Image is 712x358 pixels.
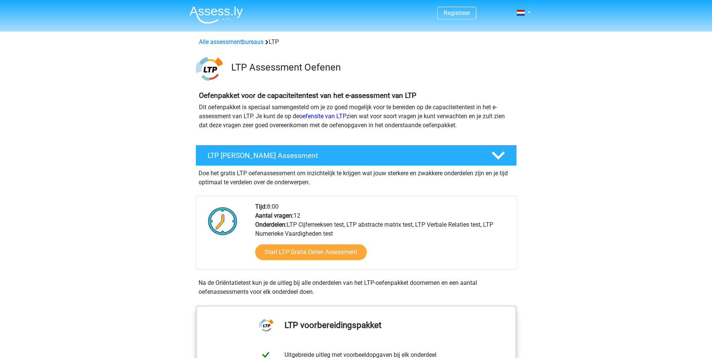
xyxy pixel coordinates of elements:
[199,38,263,45] a: Alle assessmentbureaus
[208,151,479,160] h4: LTP [PERSON_NAME] Assessment
[255,221,287,228] b: Onderdelen:
[255,212,294,219] b: Aantal vragen:
[199,103,513,130] p: Dit oefenpakket is speciaal samengesteld om je zo goed mogelijk voor te bereiden op de capaciteit...
[196,166,517,187] div: Doe het gratis LTP oefenassessment om inzichtelijk te krijgen wat jouw sterkere en zwakkere onder...
[193,145,520,166] a: LTP [PERSON_NAME] Assessment
[299,113,346,120] a: oefensite van LTP
[255,244,367,260] a: Start LTP Gratis Oefen Assessment
[196,56,223,82] img: ltp.png
[190,6,243,24] img: Assessly
[444,9,470,17] a: Registreer
[255,203,267,210] b: Tijd:
[199,91,416,100] b: Oefenpakket voor de capaciteitentest van het e-assessment van LTP
[231,62,511,73] h3: LTP Assessment Oefenen
[196,38,516,47] div: LTP
[204,202,242,240] img: Klok
[250,202,516,269] div: 8:00 12 LTP Cijferreeksen test, LTP abstracte matrix test, LTP Verbale Relaties test, LTP Numerie...
[196,278,517,296] div: Na de Oriëntatietest kun je de uitleg bij alle onderdelen van het LTP-oefenpakket doornemen en ee...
